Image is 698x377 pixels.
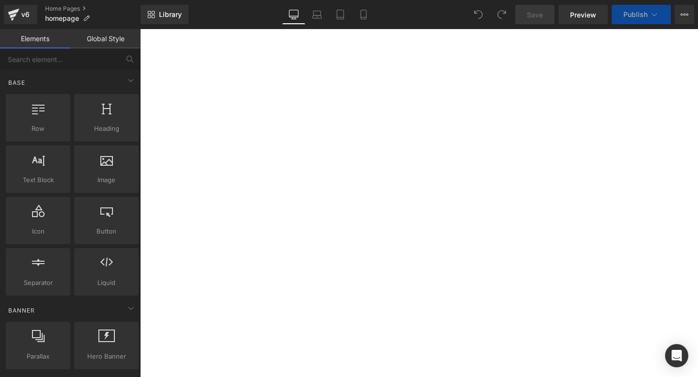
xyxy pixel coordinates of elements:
[492,5,511,24] button: Redo
[77,278,136,288] span: Liquid
[305,5,329,24] a: Laptop
[9,278,67,288] span: Separator
[77,226,136,236] span: Button
[141,5,189,24] a: New Library
[45,15,79,22] span: homepage
[77,351,136,361] span: Hero Banner
[675,5,694,24] button: More
[9,175,67,185] span: Text Block
[282,5,305,24] a: Desktop
[159,10,182,19] span: Library
[9,226,67,236] span: Icon
[9,351,67,361] span: Parallax
[570,10,596,20] span: Preview
[527,10,543,20] span: Save
[329,5,352,24] a: Tablet
[7,306,36,315] span: Banner
[665,344,688,367] div: Open Intercom Messenger
[469,5,488,24] button: Undo
[77,124,136,134] span: Heading
[4,5,37,24] a: v6
[77,175,136,185] span: Image
[9,124,67,134] span: Row
[45,5,141,13] a: Home Pages
[352,5,375,24] a: Mobile
[7,78,26,87] span: Base
[612,5,671,24] button: Publish
[19,8,32,21] div: v6
[558,5,608,24] a: Preview
[623,11,648,18] span: Publish
[70,29,141,48] a: Global Style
